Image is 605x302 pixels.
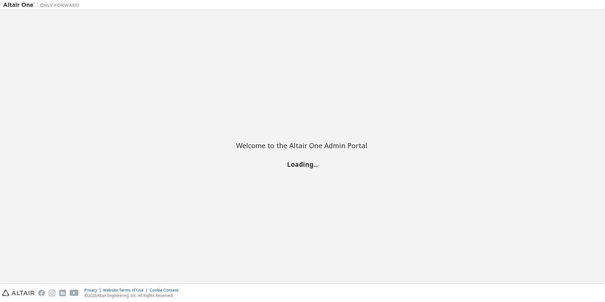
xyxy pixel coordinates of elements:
[150,288,182,293] div: Cookie Consent
[236,160,369,168] h2: Loading...
[84,293,182,298] p: © 2025 Altair Engineering, Inc. All Rights Reserved.
[70,290,79,296] img: youtube.svg
[236,141,369,150] h2: Welcome to the Altair One Admin Portal
[103,288,150,293] div: Website Terms of Use
[84,288,103,293] div: Privacy
[49,290,55,296] img: instagram.svg
[2,290,34,296] img: altair_logo.svg
[38,290,45,296] img: facebook.svg
[3,2,82,8] img: Altair One
[59,290,66,296] img: linkedin.svg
